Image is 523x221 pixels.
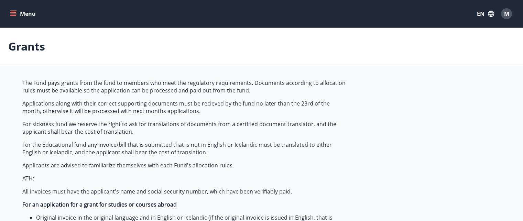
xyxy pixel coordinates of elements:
[22,188,347,195] p: All invoices must have the applicant's name and social security number, which have been verifiabl...
[22,201,177,208] strong: For an application for a grant for studies or courses abroad
[22,100,347,115] p: Applications along with their correct supporting documents must be recieved by the fund no later ...
[22,120,347,135] p: For sickness fund we reserve the right to ask for translations of documents from a certified docu...
[22,141,347,156] p: For the Educational fund any invoice/bill that is submitted that is not in English or Icelandic m...
[504,10,509,18] span: M
[8,8,39,20] button: menu
[498,5,515,22] button: M
[22,175,347,182] p: ATH:
[8,39,45,54] p: Grants
[22,162,347,169] p: Applicants are advised to familiarize themselves with each Fund's allocation rules.
[22,79,347,94] p: The Fund pays grants from the fund to members who meet the regulatory requirements. Documents acc...
[474,8,497,20] button: EN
